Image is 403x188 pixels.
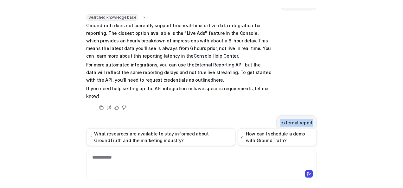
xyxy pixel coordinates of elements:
a: External Reporting API [195,62,243,67]
p: If you need help setting up the API integration or have specific requirements, let me know! [86,85,272,100]
p: Groundtruth does not currently support true real-time or live data integration for reporting. The... [86,22,272,60]
a: Console Help Center [194,53,238,59]
a: here [213,77,223,83]
span: Searched knowledge base [86,14,138,21]
p: For more automated integrations, you can use the , but the data will reflect the same reporting d... [86,61,272,84]
button: What resources are available to stay informed about GroundTruth and the marketing industry? [86,128,235,146]
button: How can I schedule a demo with GroundTruth? [238,128,317,146]
p: external report [280,119,313,127]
